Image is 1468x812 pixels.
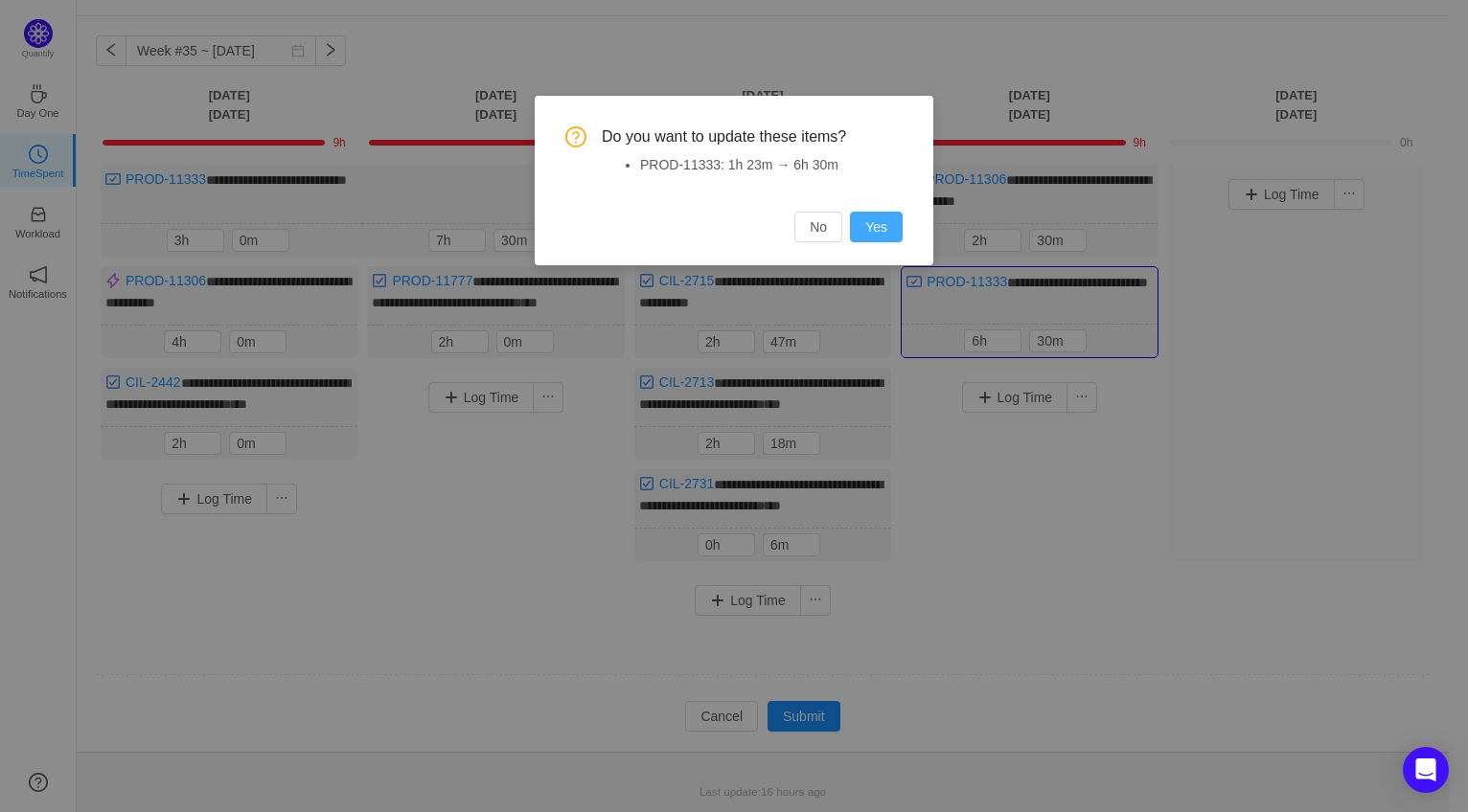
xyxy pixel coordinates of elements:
button: No [794,212,842,242]
span: Do you want to update these items? [602,126,903,147]
i: icon: question-circle [565,126,586,147]
div: Open Intercom Messenger [1403,747,1449,793]
button: Yes [850,212,903,242]
li: PROD-11333: 1h 23m → 6h 30m [640,155,903,175]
